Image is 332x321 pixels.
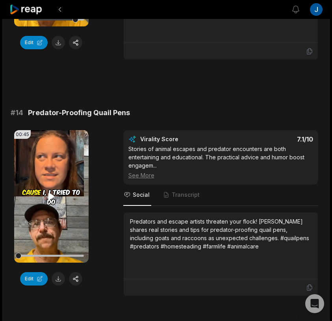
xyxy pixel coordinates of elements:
span: Social [133,191,150,199]
div: Stories of animal escapes and predator encounters are both entertaining and educational. The prac... [128,145,313,179]
span: Predator-Proofing Quail Pens [28,107,130,118]
span: Transcript [172,191,200,199]
button: Edit [20,272,48,286]
div: See More [128,171,313,179]
div: 7.1 /10 [228,135,313,143]
div: Predators and escape artists threaten your flock! [PERSON_NAME] shares real stories and tips for ... [130,217,312,250]
div: Virality Score [140,135,225,143]
span: # 14 [11,107,23,118]
div: Open Intercom Messenger [305,294,324,313]
nav: Tabs [123,185,318,206]
video: Your browser does not support mp4 format. [14,130,89,263]
button: Edit [20,36,48,49]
